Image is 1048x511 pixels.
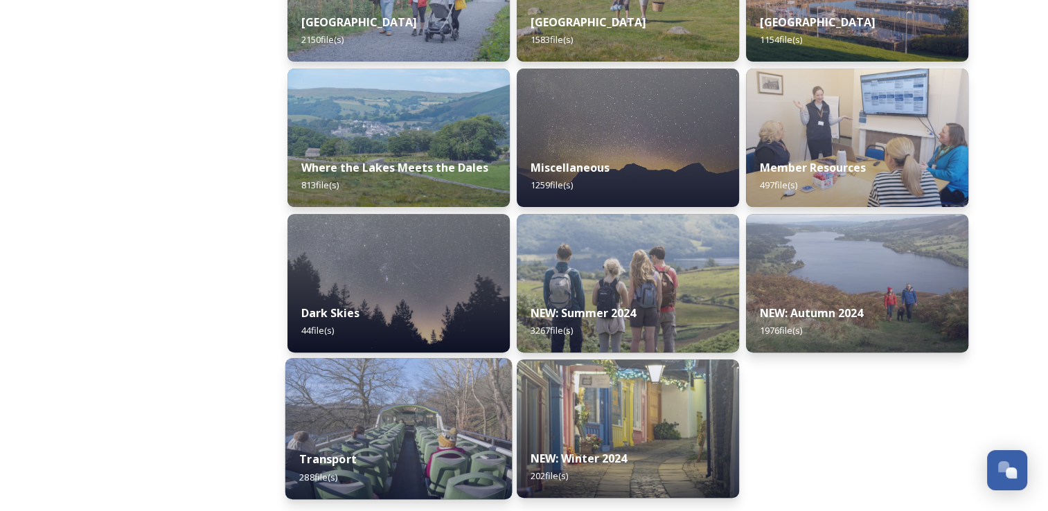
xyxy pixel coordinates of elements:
img: Attract%2520and%2520Disperse%2520%28274%2520of%25201364%29.jpg [287,69,510,207]
strong: [GEOGRAPHIC_DATA] [531,15,646,30]
span: 813 file(s) [301,179,339,191]
span: 202 file(s) [531,469,568,482]
strong: NEW: Autumn 2024 [760,305,863,321]
img: 29343d7f-989b-46ee-a888-b1a2ee1c48eb.jpg [746,69,968,207]
img: Blea%2520Tarn%2520Star-Lapse%2520Loop.jpg [517,69,739,207]
img: CUMBRIATOURISM_240715_PaulMitchell_WalnaScar_-56.jpg [517,214,739,352]
strong: NEW: Summer 2024 [531,305,636,321]
strong: Member Resources [760,160,866,175]
img: ca66e4d0-8177-4442-8963-186c5b40d946.jpg [746,214,968,352]
span: 2150 file(s) [301,33,344,46]
span: 288 file(s) [299,470,337,483]
strong: Dark Skies [301,305,359,321]
span: 1583 file(s) [531,33,573,46]
span: 497 file(s) [760,179,797,191]
strong: [GEOGRAPHIC_DATA] [760,15,876,30]
img: 4408e5a7-4f73-4a41-892e-b69eab0f13a7.jpg [517,359,739,498]
strong: [GEOGRAPHIC_DATA] [301,15,417,30]
img: A7A07737.jpg [287,214,510,352]
span: 44 file(s) [301,324,334,337]
span: 1154 file(s) [760,33,802,46]
strong: Where the Lakes Meets the Dales [301,160,488,175]
strong: NEW: Winter 2024 [531,451,627,466]
span: 1259 file(s) [531,179,573,191]
strong: Transport [299,451,357,467]
span: 3267 file(s) [531,324,573,337]
strong: Miscellaneous [531,160,610,175]
button: Open Chat [987,450,1027,490]
img: 7afd3a29-5074-4a00-a7ae-b4a57b70a17f.jpg [285,358,512,499]
span: 1976 file(s) [760,324,802,337]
